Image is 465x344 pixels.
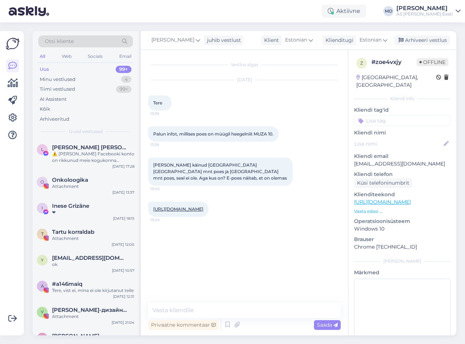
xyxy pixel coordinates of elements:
span: Estonian [285,36,307,44]
p: Kliendi telefon [354,171,451,178]
span: Otsi kliente [45,38,74,45]
div: Arhiveeri vestlus [394,35,450,45]
p: Klienditeekond [354,191,451,198]
span: y77@list.ru [52,255,127,261]
div: Klient [261,36,279,44]
span: 13:39 [150,142,177,147]
div: Vestlus algas [148,61,341,68]
div: Socials [86,52,104,61]
div: Uus [40,66,49,73]
div: Attachment [52,313,134,320]
p: Chrome [TECHNICAL_ID] [354,243,451,251]
p: Märkmed [354,269,451,276]
span: [PERSON_NAME] käinud [GEOGRAPHIC_DATA] [GEOGRAPHIC_DATA] mnt poes ja [GEOGRAPHIC_DATA] mnt poes, ... [153,162,287,181]
div: ❤ [52,209,134,216]
span: Offline [417,58,448,66]
div: [PERSON_NAME] [396,5,453,11]
div: juhib vestlust [204,36,241,44]
div: [DATE] [148,77,341,83]
div: Kõik [40,106,50,113]
span: Tere [153,100,162,106]
span: 13:40 [150,217,177,223]
span: Onkoloogika [52,177,88,183]
div: Email [118,52,133,61]
span: a [41,283,44,289]
input: Lisa tag [354,115,451,126]
span: z [360,60,363,66]
div: Küsi telefoninumbrit [354,178,412,188]
div: Minu vestlused [40,76,76,83]
div: [DATE] 12:00 [112,242,134,247]
div: [DATE] 18:15 [113,216,134,221]
span: T [41,231,44,237]
div: All [38,52,47,61]
p: Brauser [354,236,451,243]
div: Klienditugi [323,36,353,44]
div: AS [PERSON_NAME] Eesti [396,11,453,17]
span: Uued vestlused [69,128,103,135]
p: Kliendi tag'id [354,106,451,114]
span: Estonian [359,36,382,44]
span: Yulia Abol портной-дизайнер / rätsep-disainer/ õmblusateljee [52,307,127,313]
div: 4 [121,76,132,83]
img: Askly Logo [6,37,20,51]
div: Arhiveeritud [40,116,69,123]
span: O [40,179,44,185]
div: MO [383,6,393,16]
span: Tartu korraldab [52,229,94,235]
div: Kliendi info [354,95,451,102]
div: AI Assistent [40,96,66,103]
div: Attachment [52,183,134,190]
p: Windows 10 [354,225,451,233]
div: [GEOGRAPHIC_DATA], [GEOGRAPHIC_DATA] [356,74,436,89]
div: Attachment [52,235,134,242]
span: 13:39 [150,111,177,116]
div: [DATE] 21:04 [112,320,134,325]
span: #a146maiq [52,281,82,287]
div: [DATE] 13:37 [112,190,134,195]
span: Palun infot, millises poes on müügil heegelniit MUZA 10. [153,131,274,137]
span: [PERSON_NAME] [151,36,194,44]
div: [DATE] 12:31 [113,294,134,299]
div: Aktiivne [322,5,366,18]
p: Operatsioonisüsteem [354,218,451,225]
div: Tiimi vestlused [40,86,75,93]
input: Lisa nimi [354,140,442,148]
div: 99+ [116,86,132,93]
div: ⚠️ [PERSON_NAME] Facebooki konto on rikkunud meie kogukonna standardeid. Meie süsteem on saanud p... [52,151,134,164]
div: [DATE] 17:28 [112,164,134,169]
a: [URL][DOMAIN_NAME] [153,206,203,212]
p: Vaata edasi ... [354,208,451,215]
span: 13:40 [150,186,177,192]
span: Joaquim Jaime Jare [52,333,99,339]
span: Lordo Alder [52,144,127,151]
div: Web [60,52,73,61]
div: Tere, vist ei, mina ei ole kirjutanut teile [52,287,134,294]
p: Kliendi nimi [354,129,451,137]
a: [URL][DOMAIN_NAME] [354,199,411,205]
div: [DATE] 10:57 [112,268,134,273]
span: Inese Grizāne [52,203,89,209]
a: [PERSON_NAME]AS [PERSON_NAME] Eesti [396,5,461,17]
span: I [42,205,43,211]
p: Kliendi email [354,152,451,160]
span: Saada [317,322,338,328]
div: 99+ [116,66,132,73]
p: [EMAIL_ADDRESS][DOMAIN_NAME] [354,160,451,168]
div: # zoe4vxjy [371,58,417,66]
span: y [41,257,44,263]
div: [PERSON_NAME] [354,258,451,265]
div: ok [52,261,134,268]
span: Y [41,309,44,315]
div: Privaatne kommentaar [148,320,219,330]
span: L [41,147,44,152]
